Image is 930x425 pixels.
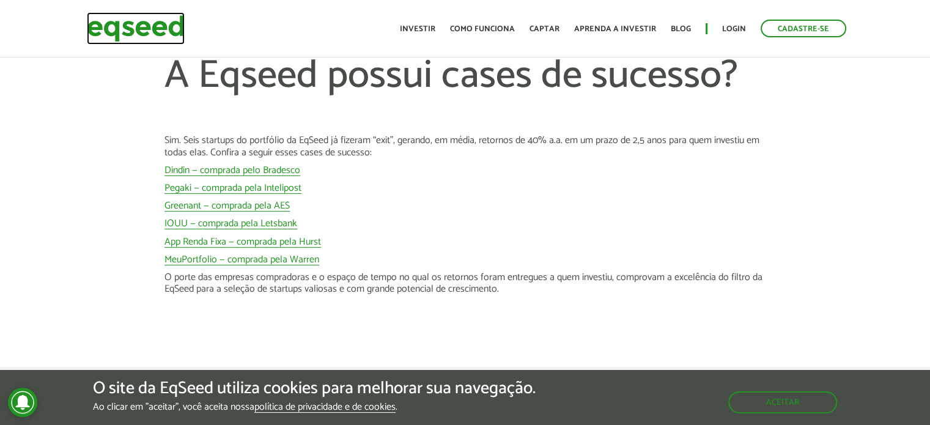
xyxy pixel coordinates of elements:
[93,401,536,413] p: Ao clicar em "aceitar", você aceita nossa .
[164,255,319,265] a: MeuPortfolio — comprada pela Warren
[164,183,301,194] a: Pegaki — comprada pela Intelipost
[450,25,515,33] a: Como funciona
[164,237,321,248] a: App Renda Fixa — comprada pela Hurst
[164,135,766,158] p: Sim. Seis startups do portfólio da EqSeed já fizeram “exit”, gerando, em média, retornos de 40% a...
[164,55,766,135] h1: A Eqseed possui cases de sucesso?
[722,25,746,33] a: Login
[761,20,846,37] a: Cadastre-se
[530,25,559,33] a: Captar
[164,219,297,229] a: IOUU — comprada pela Letsbank
[574,25,656,33] a: Aprenda a investir
[164,166,300,176] a: Dindin — comprada pelo Bradesco
[164,272,766,295] p: O porte das empresas compradoras e o espaço de tempo no qual os retornos foram entregues a quem i...
[728,391,837,413] button: Aceitar
[93,379,536,398] h5: O site da EqSeed utiliza cookies para melhorar sua navegação.
[254,402,396,413] a: política de privacidade e de cookies
[400,25,435,33] a: Investir
[87,12,185,45] img: EqSeed
[671,25,691,33] a: Blog
[164,201,290,212] a: Greenant — comprada pela AES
